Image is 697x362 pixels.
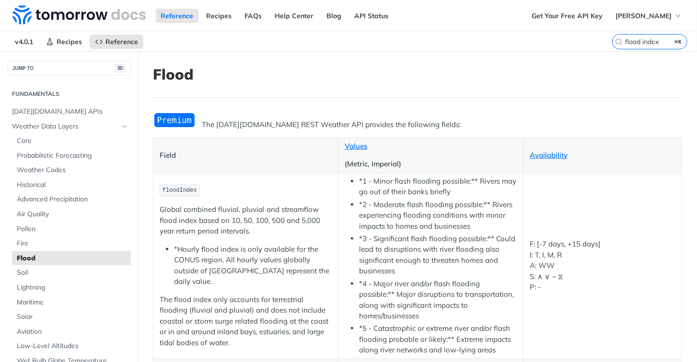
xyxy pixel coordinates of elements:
a: Weather Data LayersHide subpages for Weather Data Layers [7,119,131,134]
h1: Flood [153,66,682,83]
a: Solar [12,310,131,324]
a: Availability [530,151,568,160]
button: [PERSON_NAME] [610,9,687,23]
a: Weather Codes [12,163,131,177]
a: Advanced Precipitation [12,192,131,207]
span: Aviation [17,327,128,337]
li: *3 - Significant flash flooding possible:** Could lead to disruptions with river flooding also si... [359,234,517,277]
svg: Search [615,38,623,46]
span: Pollen [17,224,128,234]
a: Blog [322,9,347,23]
a: Reference [156,9,199,23]
span: Soil [17,268,128,278]
a: Pollen [12,222,131,236]
span: Probabilistic Forecasting [17,151,128,161]
a: Aviation [12,325,131,339]
a: Fire [12,236,131,251]
a: Reference [90,35,143,49]
a: Values [345,141,367,151]
button: Hide subpages for Weather Data Layers [121,123,128,130]
span: Low-Level Altitudes [17,341,128,351]
li: *2 - Moderate flash flooding possible:** Rivers experiencing flooding conditions with minor impac... [359,199,517,232]
span: Fire [17,239,128,248]
span: Flood [17,254,128,263]
h2: Fundamentals [7,90,131,98]
span: Weather Data Layers [12,122,118,131]
a: [DATE][DOMAIN_NAME] APIs [7,105,131,119]
span: Historical [17,180,128,190]
p: Global combined fluvial, pluvial and streamflow flood index based on 10, 50, 100, 500 and 5,000 y... [160,204,332,237]
a: FAQs [240,9,267,23]
a: Maritime [12,295,131,310]
p: The flood index only accounts for terrestrial flooding (fluvial and pluvial) and does not include... [160,294,332,349]
span: Advanced Precipitation [17,195,128,204]
a: Help Center [270,9,319,23]
a: Soil [12,266,131,280]
p: F: [-7 days, +15 days] I: T, I, M, R A: WW S: ∧ ∨ ~ ⧖ P: - [530,239,675,293]
a: Air Quality [12,207,131,222]
p: (Metric, Imperial) [345,159,517,170]
a: Probabilistic Forecasting [12,149,131,163]
span: Lightning [17,283,128,292]
button: JUMP TO⌘/ [7,61,131,75]
span: Reference [105,37,138,46]
span: [DATE][DOMAIN_NAME] APIs [12,107,128,117]
span: Solar [17,312,128,322]
span: Air Quality [17,210,128,219]
span: Recipes [57,37,82,46]
span: v4.0.1 [10,35,38,49]
span: [PERSON_NAME] [616,12,672,20]
kbd: ⌘K [673,37,685,47]
a: Recipes [41,35,87,49]
li: *Hourly flood index is only available for the CONUS region. All hourly values globally outside of... [174,244,332,287]
a: Historical [12,178,131,192]
p: The [DATE][DOMAIN_NAME] REST Weather API provides the following fields: [153,119,682,130]
span: Weather Codes [17,165,128,175]
span: ⌘/ [115,64,126,72]
a: API Status [349,9,394,23]
span: Core [17,136,128,146]
p: Field [160,150,332,161]
a: Recipes [201,9,237,23]
span: Maritime [17,298,128,307]
li: *1 - Minor flash flooding possible:** Rivers may go out of their banks briefly [359,176,517,198]
span: floodIndex [163,187,197,194]
a: Lightning [12,280,131,295]
img: Tomorrow.io Weather API Docs [12,5,146,24]
a: Flood [12,251,131,266]
a: Low-Level Altitudes [12,339,131,353]
a: Core [12,134,131,148]
a: Get Your Free API Key [526,9,608,23]
li: *4 - Major river and/or flash flooding possible:** Major disruptions to transportation, along wit... [359,279,517,322]
li: *5 - Catastrophic or extreme river and/or flash flooding probable or likely:** Extreme impacts al... [359,323,517,356]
